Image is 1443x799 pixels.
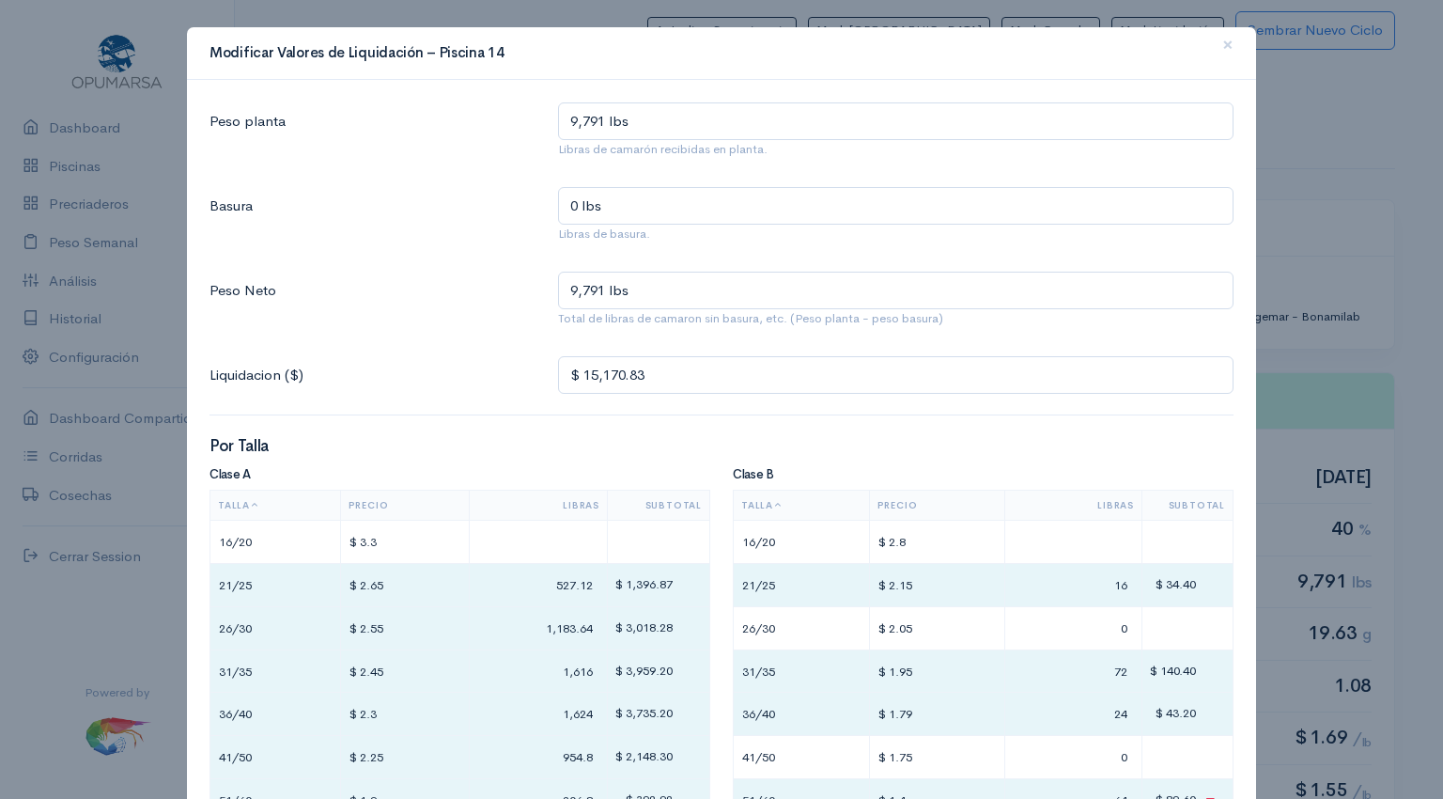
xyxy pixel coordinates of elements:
th: Talla [734,491,870,521]
span: $ 2,148.30 [615,748,673,764]
h5: Clase A [209,468,710,481]
th: Libras [470,491,608,521]
span: $ 43.20 [1156,705,1196,721]
button: Close [1200,20,1256,71]
span: $ 34.40 [1156,576,1196,592]
span: $ 3,018.28 [615,619,673,634]
label: Peso Neto [198,272,547,336]
label: Basura [198,187,547,251]
th: Precio [869,491,1004,521]
h3: Por Talla [209,438,1234,456]
span: × [1222,31,1234,58]
small: Libras de camarón recibidas en planta. [558,140,1234,159]
label: Peso planta [198,102,547,166]
label: Liquidacion ($) [198,356,547,395]
h5: Clase B [733,468,1234,481]
small: Total de libras de camaron sin basura, etc. (Peso planta - peso basura) [558,309,1234,328]
small: Libras de basura. [558,225,1234,243]
span: $ 3,735.20 [615,705,673,721]
th: Libras [1004,491,1141,521]
span: $ 3,959.20 [615,662,673,678]
h4: Modificar Valores de Liquidación – Piscina 14 [209,42,504,64]
th: Talla [210,491,341,521]
th: Precio [340,491,470,521]
th: Subtotal [1141,491,1233,521]
th: Subtotal [607,491,709,521]
span: $ 1,396.87 [615,576,673,592]
span: $ 140.40 [1150,662,1196,678]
